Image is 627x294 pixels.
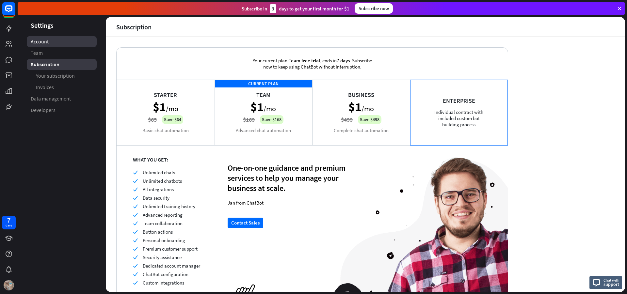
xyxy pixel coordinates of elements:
[143,169,175,176] span: Unlimited chats
[31,61,59,68] span: Subscription
[133,263,138,268] i: check
[603,281,619,287] span: support
[143,220,183,226] span: Team collaboration
[2,216,16,229] a: 7 days
[27,70,97,81] a: Your subscription
[133,212,138,217] i: check
[143,246,198,252] span: Premium customer support
[133,178,138,183] i: check
[27,36,97,47] a: Account
[6,223,12,228] div: days
[133,187,138,192] i: check
[31,107,56,114] span: Developers
[133,246,138,251] i: check
[31,38,49,45] span: Account
[143,271,188,277] span: ChatBot configuration
[242,4,349,13] div: Subscribe in days to get your first month for $1
[133,221,138,226] i: check
[133,170,138,175] i: check
[133,229,138,234] i: check
[603,277,619,283] span: Chat with
[133,272,138,277] i: check
[18,21,106,30] header: Settings
[133,255,138,260] i: check
[337,57,350,64] span: 7 days
[355,3,393,14] div: Subscribe now
[5,3,25,22] button: Open LiveChat chat widget
[133,238,138,243] i: check
[242,48,382,80] div: Your current plan: , ends in . Subscribe now to keep using ChatBot without interruption.
[7,217,10,223] div: 7
[143,254,182,260] span: Security assistance
[27,48,97,58] a: Team
[36,72,75,79] span: Your subscription
[270,4,276,13] div: 3
[143,186,174,193] span: All integrations
[143,237,185,243] span: Personal onboarding
[143,203,195,209] span: Unlimited training history
[36,84,54,91] span: Invoices
[143,263,200,269] span: Dedicated account manager
[143,195,169,201] span: Data security
[228,163,348,193] div: One-on-one guidance and premium services to help you manage your business at scale.
[143,229,173,235] span: Button actions
[133,195,138,200] i: check
[143,178,182,184] span: Unlimited chatbots
[31,50,43,56] span: Team
[116,23,152,31] div: Subscription
[143,280,184,286] span: Custom integrations
[133,204,138,209] i: check
[143,212,183,218] span: Advanced reporting
[27,82,97,93] a: Invoices
[27,105,97,116] a: Developers
[31,95,71,102] span: Data management
[228,218,263,228] button: Contact Sales
[228,200,348,206] div: Jan from ChatBot
[133,156,228,163] div: WHAT YOU GET:
[27,93,97,104] a: Data management
[133,280,138,285] i: check
[289,57,320,64] span: Team free trial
